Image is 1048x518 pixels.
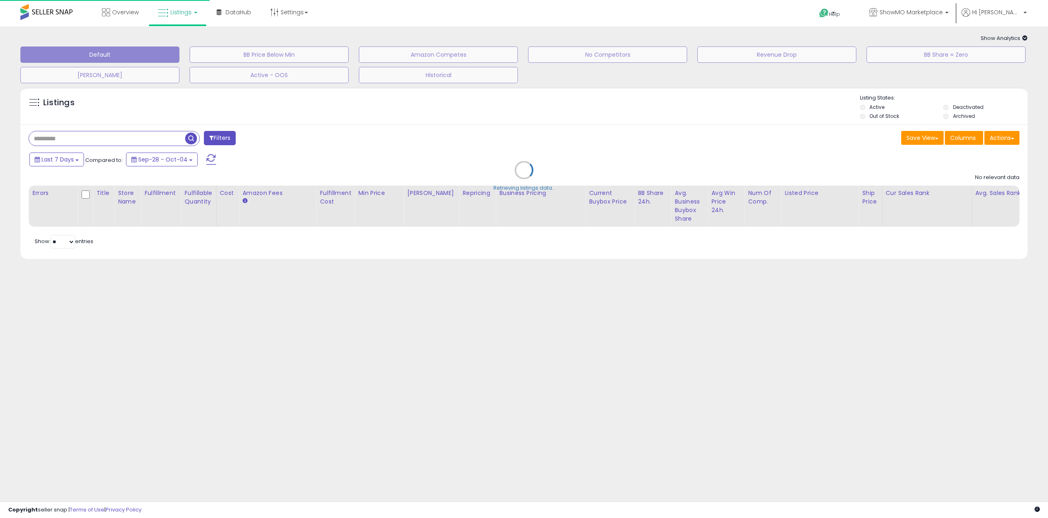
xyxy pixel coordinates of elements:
i: Get Help [819,8,829,18]
span: Overview [112,8,139,16]
span: ShowMO Marketplace [880,8,943,16]
button: Historical [359,67,518,83]
span: Listings [170,8,192,16]
span: DataHub [226,8,251,16]
button: No Competitors [528,46,687,63]
a: Help [813,2,856,27]
button: Revenue Drop [697,46,856,63]
button: Active - OOS [190,67,349,83]
span: Hi [PERSON_NAME] [972,8,1021,16]
button: BB Share = Zero [867,46,1026,63]
span: Help [829,11,840,18]
button: BB Price Below Min [190,46,349,63]
div: Retrieving listings data.. [493,184,555,192]
a: Hi [PERSON_NAME] [962,8,1027,27]
button: Default [20,46,179,63]
button: [PERSON_NAME] [20,67,179,83]
button: Amazon Competes [359,46,518,63]
span: Show Analytics [981,34,1028,42]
